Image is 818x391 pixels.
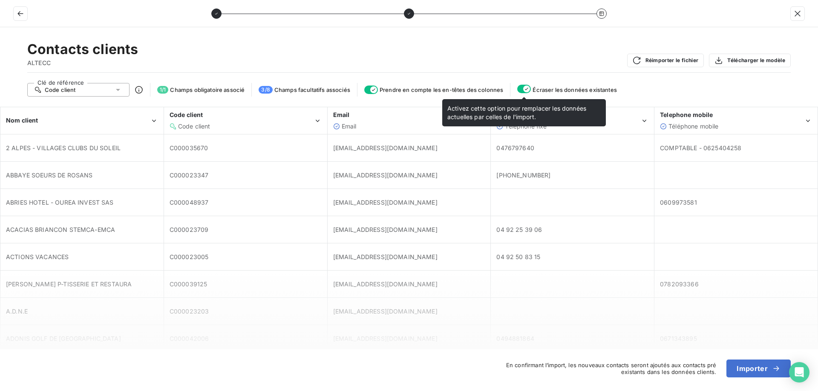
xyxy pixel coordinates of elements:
[380,86,503,93] span: Prendre en compte les en-têtes des colonnes
[505,123,547,130] span: Téléphone fixe
[342,123,357,130] span: Email
[170,308,209,315] span: C000023203
[170,253,209,260] span: C000023005
[178,123,210,130] span: Code client
[6,171,92,179] span: ABBAYE SOEURS DE ROSANS
[789,362,809,382] div: Open Intercom Messenger
[6,226,115,233] span: ACACIAS BRIANCON STEMCA-EMCA
[45,86,76,93] span: Code client
[447,105,586,120] span: Activez cette option pour remplacer les données actuelles par celles de l'import.
[709,54,791,67] button: Télécharger le modèle
[170,280,207,288] span: C000039125
[660,335,697,342] span: 0671343895
[654,107,818,134] th: Telephone mobile
[496,171,550,179] span: [PHONE_NUMBER]
[333,199,438,206] span: [EMAIL_ADDRESS][DOMAIN_NAME]
[170,86,245,93] span: Champs obligatoire associé
[660,280,699,288] span: 0782093366
[6,335,121,342] span: ADONIS GOLF DE [GEOGRAPHIC_DATA]
[170,226,209,233] span: C000023709
[6,144,121,151] span: 2 ALPES - VILLAGES CLUBS DU SOLEIL
[170,171,209,179] span: C000023347
[496,144,534,151] span: 0476797640
[333,280,438,288] span: [EMAIL_ADDRESS][DOMAIN_NAME]
[333,171,438,179] span: [EMAIL_ADDRESS][DOMAIN_NAME]
[170,199,209,206] span: C000048937
[533,86,617,93] span: Écraser les données existantes
[274,86,350,93] span: Champs facultatifs associés
[0,107,164,134] th: Nom client
[327,107,491,134] th: Email
[726,360,791,377] button: Importer
[27,59,138,67] span: ALTECC
[482,362,716,375] span: En confirmant l’import, les nouveaux contacts seront ajoutés aux contacts pré existants dans les ...
[164,107,327,134] th: Code client
[496,226,542,233] span: 04 92 25 39 06
[27,41,138,58] h2: Contacts clients
[6,280,132,288] span: [PERSON_NAME] P-TISSERIE ET RESTAURA
[6,117,38,124] span: Nom client
[668,123,718,130] span: Téléphone mobile
[170,144,208,151] span: C000035670
[496,335,534,342] span: 0494881864
[6,308,28,315] span: A.D.N.E
[333,226,438,233] span: [EMAIL_ADDRESS][DOMAIN_NAME]
[170,335,209,342] span: C000042006
[660,199,697,206] span: 0609973581
[6,253,69,260] span: ACTIONS VACANCES
[170,111,203,118] span: Code client
[496,253,540,260] span: 04 92 50 83 15
[627,54,704,67] button: Réimporter le fichier
[333,253,438,260] span: [EMAIL_ADDRESS][DOMAIN_NAME]
[660,144,741,151] span: COMPTABLE - 0625404258
[333,111,350,118] span: Email
[333,335,438,342] span: [EMAIL_ADDRESS][DOMAIN_NAME]
[333,308,438,315] span: [EMAIL_ADDRESS][DOMAIN_NAME]
[259,86,272,94] span: 3 / 8
[6,199,114,206] span: ABRIES HOTEL - OUREA INVEST SAS
[333,144,438,151] span: [EMAIL_ADDRESS][DOMAIN_NAME]
[157,86,168,94] span: 1 / 1
[660,111,713,118] span: Telephone mobile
